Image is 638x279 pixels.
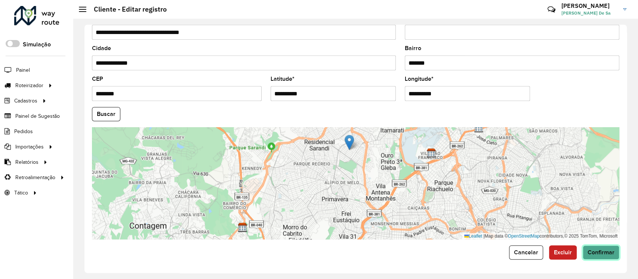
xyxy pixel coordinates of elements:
span: Retroalimentação [15,174,55,181]
span: Relatórios [15,158,38,166]
a: Contato Rápido [543,1,560,18]
span: Painel [16,66,30,74]
button: Excluir [549,245,577,260]
div: Map data © contributors,© 2025 TomTom, Microsoft [462,233,619,239]
label: CEP [92,74,103,83]
label: Simulação [23,40,51,49]
span: Pedidos [14,128,33,135]
button: Buscar [92,107,120,121]
span: [PERSON_NAME] De Sa [561,10,617,16]
img: Marker [345,135,354,150]
label: Bairro [405,44,421,53]
label: Latitude [271,74,295,83]
span: Importações [15,143,44,151]
span: Cancelar [514,249,538,255]
h2: Cliente - Editar registro [86,5,167,13]
button: Cancelar [509,245,543,260]
img: CDD Belo Horizonte [474,123,484,133]
img: CDD Contagem [238,223,247,232]
button: Confirmar [583,245,619,260]
a: OpenStreetMap [508,233,540,239]
span: Painel de Sugestão [15,112,60,120]
img: CDD Wals [426,148,436,158]
span: Roteirizador [15,82,43,89]
span: Tático [14,189,28,197]
span: Cadastros [14,97,37,105]
label: Longitude [405,74,434,83]
span: | [483,233,484,239]
span: Excluir [554,249,572,255]
a: Leaflet [464,233,482,239]
span: Confirmar [588,249,614,255]
label: Cidade [92,44,111,53]
h3: [PERSON_NAME] [561,2,617,9]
